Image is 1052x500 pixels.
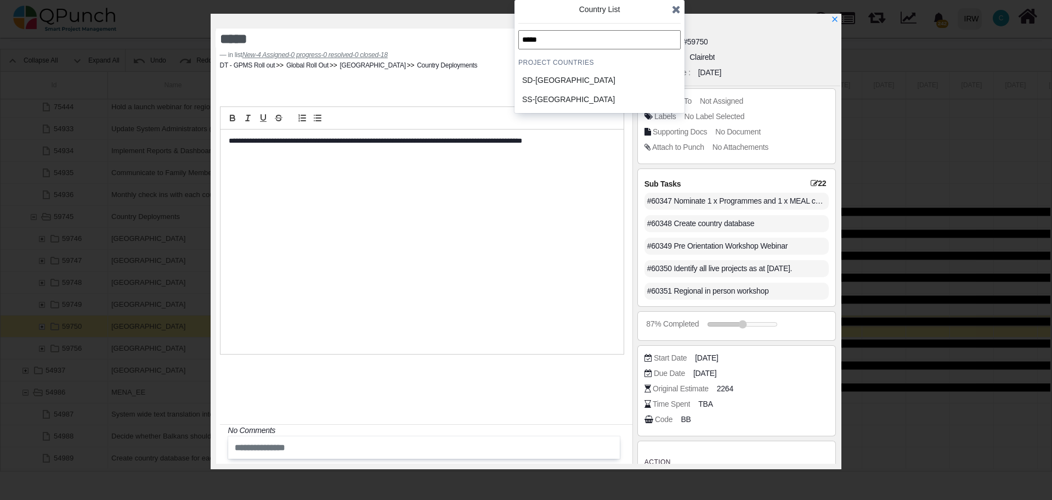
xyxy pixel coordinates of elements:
[698,67,721,78] div: [DATE]
[653,398,690,410] div: Time Spent
[654,111,676,122] div: Labels
[220,50,624,60] footer: in list
[715,127,761,136] span: No Document
[646,318,699,330] div: 87% Completed
[644,215,829,232] div: #60348 Create country database
[329,60,406,70] li: [GEOGRAPHIC_DATA]
[518,58,681,67] h4: PROJECT Countries
[653,383,709,395] div: Original Estimate
[717,383,733,395] span: 2264
[689,52,715,63] div: Clairebt
[220,60,275,70] li: DT - GPMS Roll out
[644,260,829,277] div: #60350 Identify all live projects as at [DATE].
[685,112,745,121] span: No Label Selected
[695,352,718,364] span: [DATE]
[654,352,687,364] div: Start Date
[681,414,691,425] span: BB
[644,193,829,210] div: #60347 Nominate 1 x Programmes and 1 x MEAL country focal points
[698,398,712,410] span: TBA
[655,414,672,425] div: Code
[652,142,704,153] div: Attach to Punch
[644,238,829,255] div: #60349 Pre Orientation Workshop Webinar
[644,179,681,188] span: Sub Tasks
[712,143,768,151] span: No Attachements
[242,51,388,59] u: New-4 Assigned-0 progress-0 resolved-0 closed-18
[811,178,829,188] span: 22
[242,51,388,59] cite: Source Title
[700,97,743,105] span: Not Assigned
[693,368,716,379] span: [DATE]
[406,60,478,70] li: Country Deployments
[653,126,707,138] div: Supporting Docs
[654,368,685,379] div: Due Date
[644,457,829,468] h3: Action
[275,60,329,70] li: Global Roll Out
[522,94,624,105] div: SS-[GEOGRAPHIC_DATA]
[522,75,624,86] div: SD-[GEOGRAPHIC_DATA]
[644,283,829,300] div: #60351 Regional in person workshop
[228,426,275,435] i: No Comments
